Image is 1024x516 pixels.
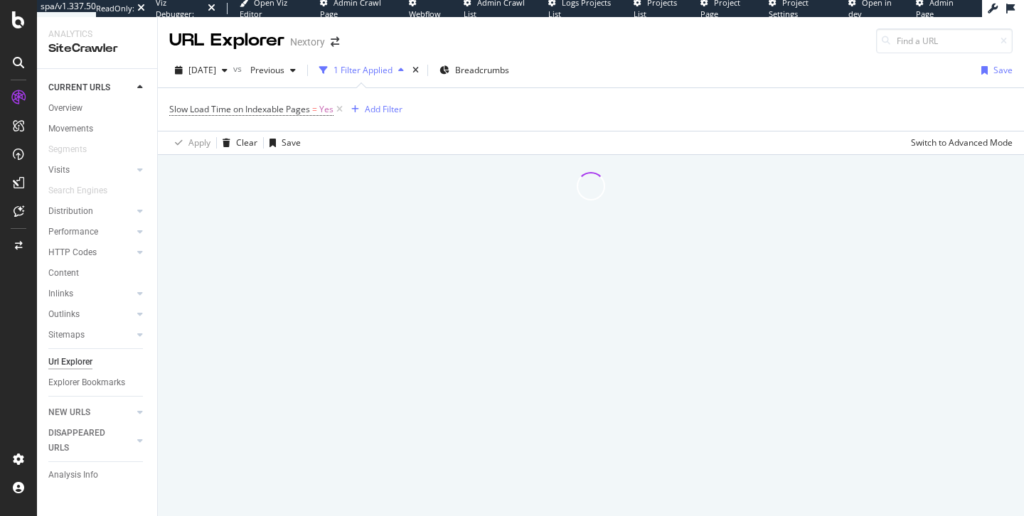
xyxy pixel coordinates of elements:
[48,183,122,198] a: Search Engines
[48,405,90,420] div: NEW URLS
[48,266,147,281] a: Content
[96,3,134,14] div: ReadOnly:
[48,142,101,157] a: Segments
[365,103,402,115] div: Add Filter
[48,28,146,41] div: Analytics
[48,286,73,301] div: Inlinks
[282,136,301,149] div: Save
[48,355,147,370] a: Url Explorer
[169,28,284,53] div: URL Explorer
[48,225,98,240] div: Performance
[48,328,133,343] a: Sitemaps
[169,103,310,115] span: Slow Load Time on Indexable Pages
[976,59,1013,82] button: Save
[48,101,147,116] a: Overview
[245,59,302,82] button: Previous
[409,9,441,19] span: Webflow
[48,245,133,260] a: HTTP Codes
[48,426,133,456] a: DISAPPEARED URLS
[48,307,80,322] div: Outlinks
[48,80,110,95] div: CURRENT URLS
[48,307,133,322] a: Outlinks
[905,131,1013,154] button: Switch to Advanced Mode
[48,122,147,136] a: Movements
[264,131,301,154] button: Save
[48,375,147,390] a: Explorer Bookmarks
[233,63,245,75] span: vs
[48,468,98,483] div: Analysis Info
[314,59,410,82] button: 1 Filter Applied
[48,405,133,420] a: NEW URLS
[48,204,93,219] div: Distribution
[48,142,87,157] div: Segments
[188,136,210,149] div: Apply
[48,163,70,178] div: Visits
[169,59,233,82] button: [DATE]
[48,183,107,198] div: Search Engines
[48,286,133,301] a: Inlinks
[346,101,402,118] button: Add Filter
[290,35,325,49] div: Nextory
[993,64,1013,76] div: Save
[319,100,334,119] span: Yes
[48,101,82,116] div: Overview
[169,131,210,154] button: Apply
[455,64,509,76] span: Breadcrumbs
[236,136,257,149] div: Clear
[434,59,515,82] button: Breadcrumbs
[48,426,120,456] div: DISAPPEARED URLS
[334,64,393,76] div: 1 Filter Applied
[48,328,85,343] div: Sitemaps
[331,37,339,47] div: arrow-right-arrow-left
[48,245,97,260] div: HTTP Codes
[48,163,133,178] a: Visits
[217,131,257,154] button: Clear
[48,375,125,390] div: Explorer Bookmarks
[911,136,1013,149] div: Switch to Advanced Mode
[48,122,93,136] div: Movements
[245,64,284,76] span: Previous
[48,266,79,281] div: Content
[48,468,147,483] a: Analysis Info
[48,225,133,240] a: Performance
[48,41,146,57] div: SiteCrawler
[48,204,133,219] a: Distribution
[188,64,216,76] span: 2025 Sep. 18th
[48,80,133,95] a: CURRENT URLS
[48,355,92,370] div: Url Explorer
[312,103,317,115] span: =
[410,63,422,77] div: times
[876,28,1013,53] input: Find a URL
